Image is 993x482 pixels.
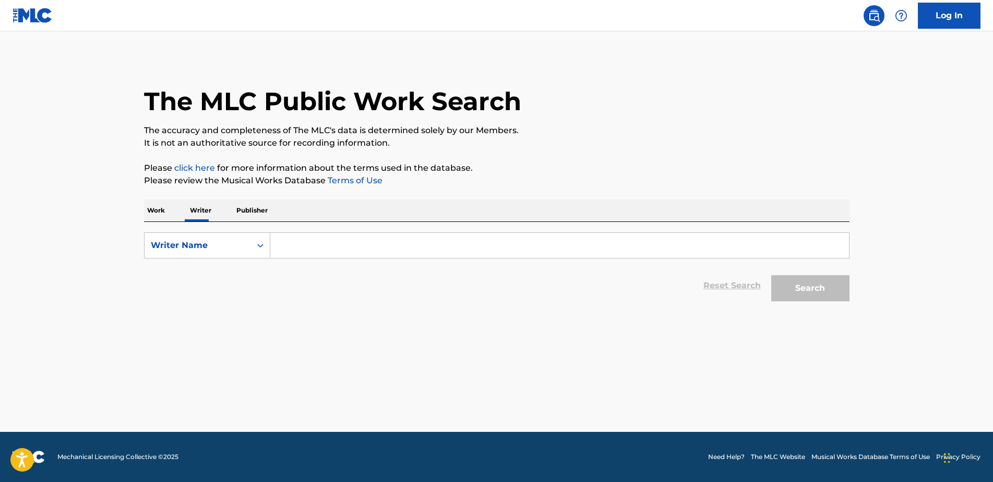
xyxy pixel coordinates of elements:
[811,452,930,462] a: Musical Works Database Terms of Use
[936,452,980,462] a: Privacy Policy
[57,452,178,462] span: Mechanical Licensing Collective © 2025
[944,442,950,474] div: Drag
[864,5,884,26] a: Public Search
[941,432,993,482] iframe: Chat Widget
[187,199,214,221] p: Writer
[144,86,521,117] h1: The MLC Public Work Search
[174,163,215,173] a: click here
[918,3,980,29] a: Log In
[144,137,850,149] p: It is not an authoritative source for recording information.
[144,174,850,187] p: Please review the Musical Works Database
[708,452,745,462] a: Need Help?
[13,451,45,463] img: logo
[13,8,53,23] img: MLC Logo
[891,5,912,26] div: Help
[144,199,168,221] p: Work
[233,199,271,221] p: Publisher
[868,9,880,22] img: search
[326,175,382,185] a: Terms of Use
[144,124,850,137] p: The accuracy and completeness of The MLC's data is determined solely by our Members.
[151,239,245,252] div: Writer Name
[895,9,907,22] img: help
[751,452,805,462] a: The MLC Website
[144,232,850,307] form: Search Form
[144,162,850,174] p: Please for more information about the terms used in the database.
